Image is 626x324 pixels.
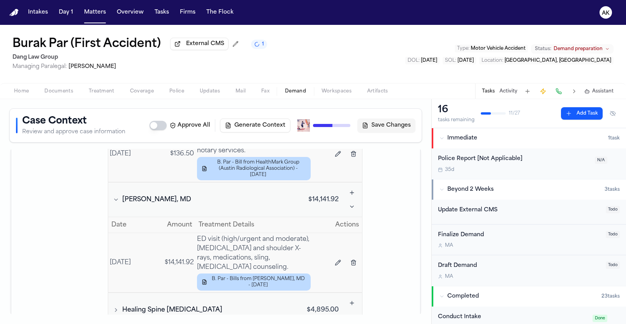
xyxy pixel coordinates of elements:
span: Done [593,315,607,322]
button: Make a Call [553,86,564,97]
label: Approve All [170,122,210,129]
div: Update External CMS [438,206,601,215]
span: Fax [261,88,269,94]
div: Open task: Police Report [Not Applicable] [432,148,626,179]
span: Todo [606,261,620,269]
span: DOL : [408,58,420,63]
span: 35d [445,167,454,173]
span: [PERSON_NAME] [69,64,116,70]
span: [DATE] [457,58,474,63]
span: Demand preparation [554,46,603,52]
h1: Burak Par (First Accident) [12,37,161,51]
span: Updates [200,88,220,94]
button: Day 1 [56,5,76,19]
span: M A [445,242,453,249]
span: Completed [447,293,479,300]
span: Todo [606,206,620,213]
td: Medical records retrieval, [MEDICAL_DATA] films, affidavit, and notary services. [195,126,312,182]
th: Actions [312,217,362,233]
td: [DATE] [108,233,158,292]
td: [DATE] [108,126,158,182]
button: Add Task [522,86,533,97]
div: Open task: Update External CMS [432,200,626,225]
div: Finalize Demand [438,231,601,240]
button: Edit visit 1 for Austin Radiological Association (via HealthMark Group) [331,147,345,161]
button: 1 active task [251,40,267,49]
span: N/A [595,157,607,164]
span: Workspaces [322,88,352,94]
span: [GEOGRAPHIC_DATA], [GEOGRAPHIC_DATA] [505,58,611,63]
td: $136.50 [158,126,195,182]
button: Expand Healing Spine Chiropractic [345,310,359,324]
button: Hide completed tasks (⌘⇧H) [606,107,620,120]
div: 16 [438,104,475,116]
p: Review and approve case information [22,128,125,136]
span: Treatment [89,88,114,94]
td: $14,141.92 [158,233,195,292]
span: Police [169,88,184,94]
button: Add Task [561,107,603,120]
span: 1 task [608,135,620,141]
span: Location : [482,58,503,63]
span: Beyond 2 Weeks [447,186,494,193]
th: Date [108,217,158,233]
button: Intakes [25,5,51,19]
span: Documents [44,88,73,94]
button: Overview [114,5,147,19]
th: Amount [158,217,195,233]
button: Generate Context [220,118,290,132]
span: 23 task s [601,293,620,300]
div: Open task: Finalize Demand [432,225,626,256]
button: Edit Type: Motor Vehicle Accident [455,45,528,52]
button: Tasks [151,5,172,19]
button: Add visit for Healing Spine Chiropractic [345,296,359,310]
span: Immediate [447,134,477,142]
button: Assistant [584,88,614,94]
button: The Flock [203,5,237,19]
span: External CMS [186,40,224,48]
button: Change status from Demand preparation [531,44,614,54]
button: External CMS [170,38,229,50]
button: B. Par - Bills from [PERSON_NAME], MD - [DATE] [197,273,311,291]
button: Save Changes [357,118,415,132]
span: Assistant [592,88,614,94]
span: 1 [262,41,264,47]
button: Toggle Healing Spine Chiropractic visits [111,305,289,315]
span: Demand [285,88,306,94]
button: Immediate1task [432,128,626,148]
th: Treatment Details [195,217,312,233]
button: Delete visit 1 for Dirk Parvus, MD [346,256,360,270]
div: tasks remaining [438,117,475,123]
button: Edit matter name [12,37,161,51]
button: Completed23tasks [432,286,626,307]
button: Edit visit 1 for Dirk Parvus, MD [331,256,345,270]
a: Home [9,9,19,16]
div: Police Report [Not Applicable] [438,155,590,164]
span: Healing Spine [MEDICAL_DATA] [122,305,222,315]
button: Add visit for Dirk Parvus, MD [345,186,359,200]
span: M A [445,273,453,280]
button: Matters [81,5,109,19]
button: Beyond 2 Weeks3tasks [432,179,626,200]
button: Edit DOL: 2025-04-15 [405,57,440,64]
a: Firms [177,5,199,19]
h1: Case Context [22,115,125,127]
div: Draft Demand [438,261,601,270]
div: Open task: Draft Demand [432,255,626,286]
span: 3 task s [605,186,620,193]
span: Status: [535,46,551,52]
button: Activity [499,88,517,94]
span: [PERSON_NAME], MD [122,195,191,204]
span: Home [14,88,29,94]
button: B. Par - Bill from HealthMark Group (Austin Radiological Association) - [DATE] [197,157,311,180]
span: Managing Paralegal: [12,64,67,70]
span: Mail [236,88,246,94]
div: Conduct Intake [438,313,588,322]
button: Edit Location: Austin, TX [479,57,614,64]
